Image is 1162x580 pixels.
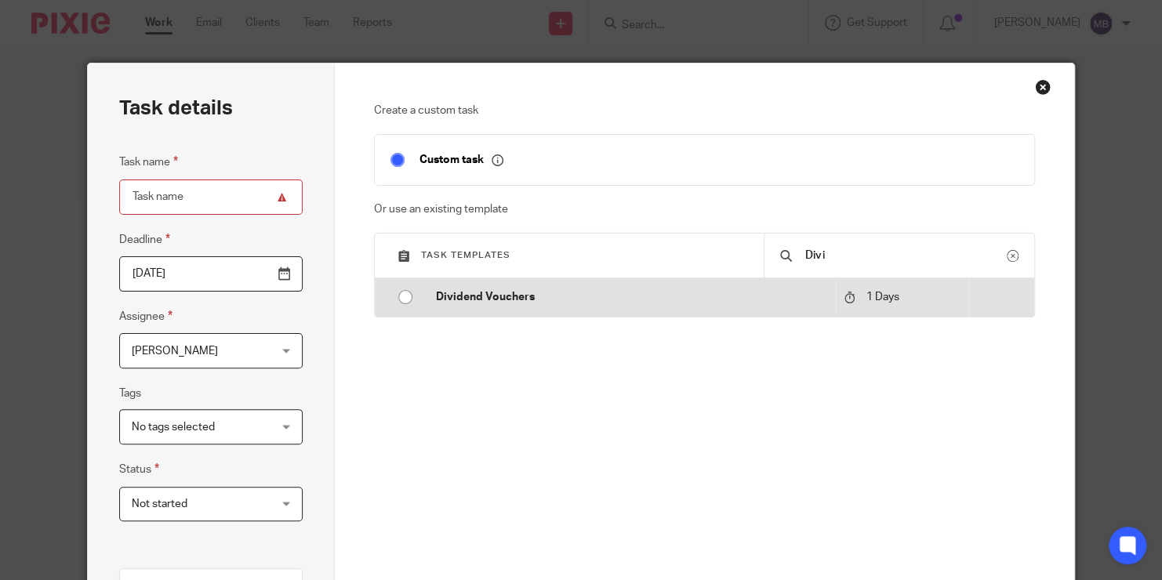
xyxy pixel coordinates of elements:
label: Tags [119,386,141,401]
input: Pick a date [119,256,302,292]
input: Task name [119,179,302,215]
input: Search... [804,247,1007,264]
label: Deadline [119,230,170,248]
span: Task templates [421,251,510,259]
p: Create a custom task [374,103,1035,118]
span: No tags selected [132,422,215,433]
span: 1 Days [866,292,899,303]
label: Assignee [119,307,172,325]
p: Custom task [419,153,503,167]
label: Task name [119,153,178,171]
div: Close this dialog window [1035,79,1051,95]
h2: Task details [119,95,233,121]
span: Not started [132,498,187,509]
p: Dividend Vouchers [436,289,829,305]
label: Status [119,460,159,478]
p: Or use an existing template [374,201,1035,217]
span: [PERSON_NAME] [132,346,218,357]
